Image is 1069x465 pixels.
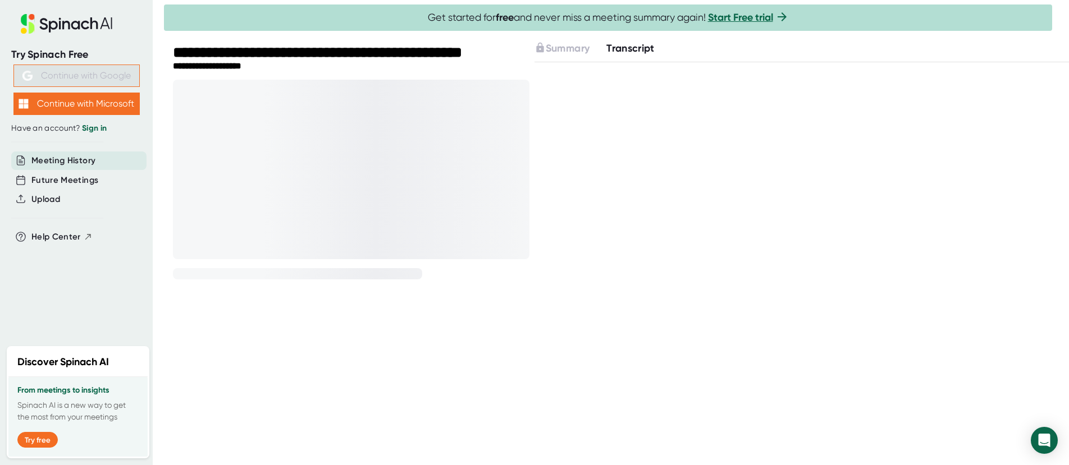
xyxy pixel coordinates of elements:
[22,71,33,81] img: Aehbyd4JwY73AAAAAElFTkSuQmCC
[82,123,107,133] a: Sign in
[31,193,60,206] button: Upload
[13,93,140,115] button: Continue with Microsoft
[606,41,655,56] button: Transcript
[1031,427,1058,454] div: Open Intercom Messenger
[31,174,98,187] button: Future Meetings
[13,65,140,87] button: Continue with Google
[708,11,773,24] a: Start Free trial
[534,41,606,56] div: Upgrade to access
[534,41,590,56] button: Summary
[546,42,590,54] span: Summary
[17,386,139,395] h3: From meetings to insights
[31,231,93,243] button: Help Center
[17,354,109,370] h2: Discover Spinach AI
[17,399,139,423] p: Spinach AI is a new way to get the most from your meetings
[31,154,95,167] button: Meeting History
[11,123,141,133] div: Have an account?
[606,42,655,54] span: Transcript
[11,48,141,61] div: Try Spinach Free
[17,432,58,448] button: Try free
[428,11,789,24] span: Get started for and never miss a meeting summary again!
[496,11,514,24] b: free
[31,231,81,243] span: Help Center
